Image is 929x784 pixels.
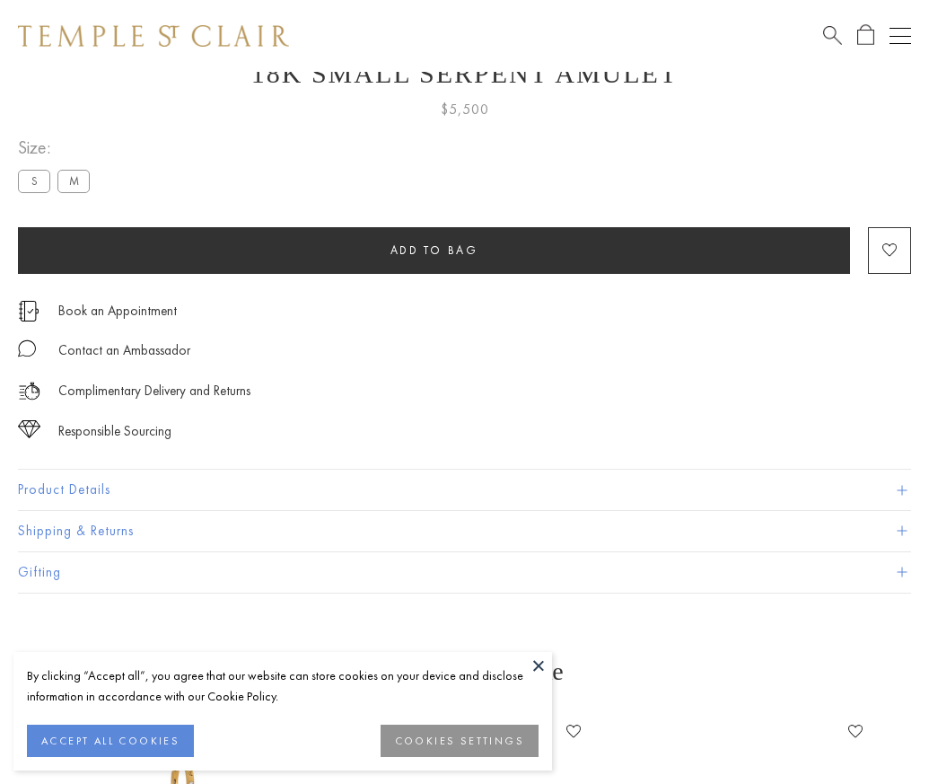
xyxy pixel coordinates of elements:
[823,24,842,47] a: Search
[18,380,40,402] img: icon_delivery.svg
[441,98,489,121] span: $5,500
[27,725,194,757] button: ACCEPT ALL COOKIES
[57,170,90,192] label: M
[18,170,50,192] label: S
[390,242,478,258] span: Add to bag
[890,25,911,47] button: Open navigation
[18,25,289,47] img: Temple St. Clair
[27,665,539,707] div: By clicking “Accept all”, you agree that our website can store cookies on your device and disclos...
[18,227,850,274] button: Add to bag
[18,133,97,163] span: Size:
[18,470,911,510] button: Product Details
[58,420,171,443] div: Responsible Sourcing
[381,725,539,757] button: COOKIES SETTINGS
[18,552,911,593] button: Gifting
[18,420,40,438] img: icon_sourcing.svg
[18,301,39,322] img: icon_appointment.svg
[58,339,190,362] div: Contact an Ambassador
[18,339,36,357] img: MessageIcon-01_2.svg
[58,380,250,402] p: Complimentary Delivery and Returns
[18,58,911,89] h1: 18K Small Serpent Amulet
[58,301,177,321] a: Book an Appointment
[857,24,874,47] a: Open Shopping Bag
[18,511,911,551] button: Shipping & Returns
